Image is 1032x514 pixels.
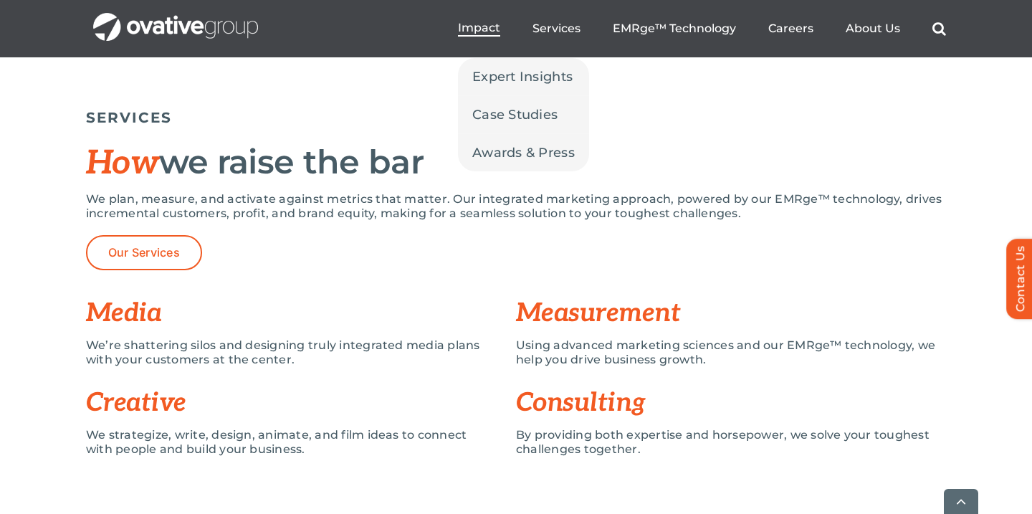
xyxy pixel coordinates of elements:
[932,22,946,36] a: Search
[846,22,900,36] a: About Us
[86,389,516,417] h3: Creative
[768,22,813,36] a: Careers
[86,428,494,457] p: We strategize, write, design, animate, and film ideas to connect with people and build your busin...
[613,22,736,36] a: EMRge™ Technology
[86,338,494,367] p: We’re shattering silos and designing truly integrated media plans with your customers at the center.
[472,105,558,125] span: Case Studies
[516,338,946,367] p: Using advanced marketing sciences and our EMRge™ technology, we help you drive business growth.
[472,67,573,87] span: Expert Insights
[86,109,946,126] h5: SERVICES
[458,21,500,37] a: Impact
[472,143,575,163] span: Awards & Press
[516,389,946,417] h3: Consulting
[458,6,946,52] nav: Menu
[458,134,589,171] a: Awards & Press
[108,246,180,260] span: Our Services
[532,22,580,36] a: Services
[93,11,258,25] a: OG_Full_horizontal_WHT
[516,299,946,328] h3: Measurement
[458,96,589,133] a: Case Studies
[86,192,946,221] p: We plan, measure, and activate against metrics that matter. Our integrated marketing approach, po...
[458,58,589,95] a: Expert Insights
[86,299,516,328] h3: Media
[86,143,159,184] span: How
[458,21,500,35] span: Impact
[86,235,202,270] a: Our Services
[516,428,946,457] p: By providing both expertise and horsepower, we solve your toughest challenges together.
[86,144,946,181] h2: we raise the bar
